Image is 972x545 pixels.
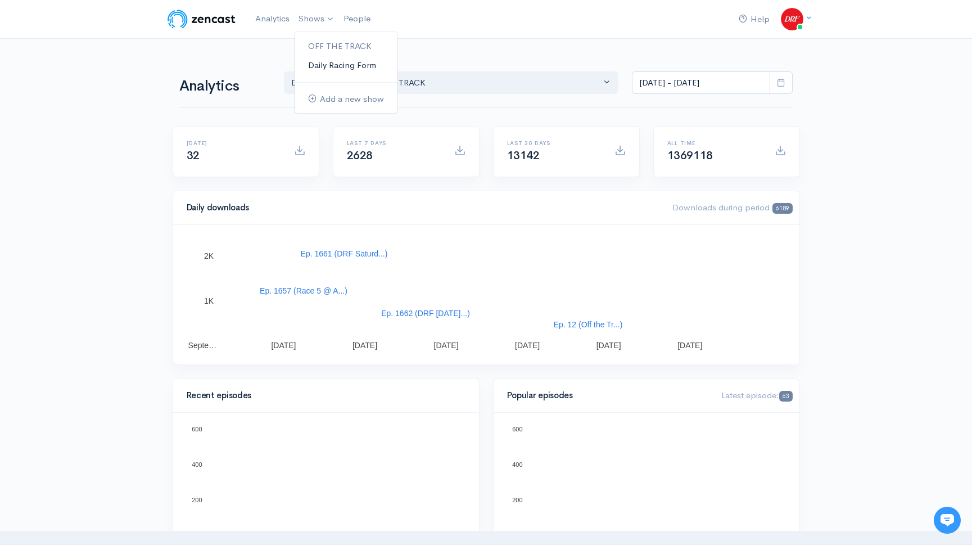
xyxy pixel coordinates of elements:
h4: Recent episodes [187,391,459,400]
text: Ep. 1662 [360,461,385,467]
h4: Daily downloads [187,203,659,213]
a: Daily Racing Form [295,56,397,75]
text: Ep. 1662 [586,461,611,467]
text: Ep. 1661 (DRF Saturd...) [300,249,387,258]
a: Shows [294,7,339,31]
text: Ep. 1660 [634,467,658,474]
text: Ep. 12 (Off the Tr...) [553,320,622,329]
img: ZenCast Logo [166,8,237,30]
img: ... [781,8,803,30]
a: Analytics [251,7,294,31]
text: [DATE] [515,341,540,350]
text: Ep. 1662 (DRF [DATE]...) [381,309,470,318]
span: 32 [187,148,200,163]
iframe: gist-messenger-bubble-iframe [934,507,961,534]
text: 2K [204,251,214,260]
text: Ep. 1658 [728,477,753,484]
a: Add a new show [295,89,397,109]
h1: Analytics [179,78,270,94]
span: 1369118 [667,148,713,163]
a: People [339,7,375,31]
span: 2628 [347,148,373,163]
span: 13142 [507,148,540,163]
text: 200 [192,497,202,503]
text: Septe… [188,341,216,350]
text: Ep. 1659 [681,472,706,479]
button: New conversation [17,149,207,172]
a: Help [734,7,774,31]
text: [DATE] [271,341,296,350]
svg: A chart. [507,426,786,539]
text: [DATE] [596,341,621,350]
text: [DATE] [433,341,458,350]
h6: Last 30 days [507,140,601,146]
span: 63 [779,391,792,402]
text: 400 [512,461,522,468]
input: Search articles [33,211,201,234]
p: Find an answer quickly [15,193,210,206]
text: 400 [192,461,202,468]
text: Ep. 1661 [313,458,338,465]
span: New conversation [73,156,135,165]
text: Ep. 1657 (Race 5 @ A...) [260,286,347,295]
text: Ep. 1659 [219,472,243,479]
div: Daily Racing Form , OFF THE TRACK [291,76,602,89]
h6: All time [667,140,761,146]
h2: Just let us know if you need anything and we'll be happy to help! 🙂 [17,75,208,129]
h1: Hi 👋 [17,55,208,73]
ul: Shows [294,31,398,114]
text: Ep. 1661 [539,458,564,465]
h6: Last 7 days [347,140,441,146]
h6: [DATE] [187,140,281,146]
button: Daily Racing Form, OFF THE TRACK [284,71,619,94]
text: 600 [192,426,202,433]
text: [DATE] [352,341,377,350]
text: 200 [512,497,522,503]
span: Downloads during period: [672,202,792,213]
svg: A chart. [187,426,465,539]
text: Ep. 12 [412,525,430,532]
span: Latest episode: [721,390,792,400]
svg: A chart. [187,238,786,351]
input: analytics date range selector [632,71,770,94]
text: [DATE] [677,341,702,350]
text: Ep. 1660 [266,467,291,474]
text: 600 [512,426,522,433]
span: 6189 [772,203,792,214]
text: 1K [204,296,214,305]
h4: Popular episodes [507,391,708,400]
a: OFF THE TRACK [295,37,397,56]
